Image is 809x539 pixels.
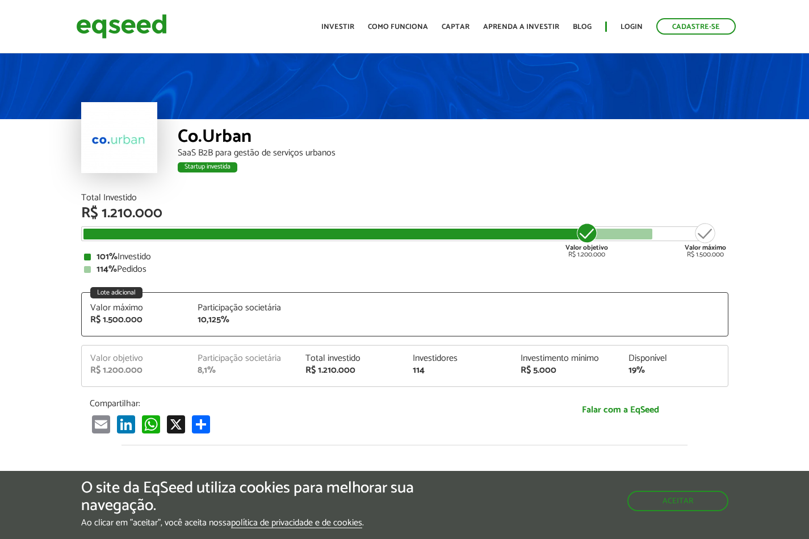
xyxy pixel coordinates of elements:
div: Participação societária [198,354,288,363]
div: Valor máximo [90,304,181,313]
a: Como funciona [368,23,428,31]
a: Falar com a EqSeed [521,398,720,422]
div: Investido [84,252,726,262]
div: R$ 5.000 [521,366,611,375]
button: Aceitar [627,491,728,511]
img: EqSeed [76,11,167,41]
strong: Valor objetivo [565,242,608,253]
div: Total investido [305,354,396,363]
p: Ao clicar em "aceitar", você aceita nossa . [81,517,470,528]
div: R$ 1.210.000 [81,206,728,221]
h5: O site da EqSeed utiliza cookies para melhorar sua navegação. [81,479,470,515]
a: Login [621,23,643,31]
strong: 101% [97,249,118,264]
div: Startup investida [178,162,237,172]
strong: 114% [97,262,117,277]
a: política de privacidade e de cookies [231,519,362,528]
div: Lote adicional [90,287,142,298]
a: LinkedIn [115,415,137,433]
div: Pedidos [84,265,726,274]
div: 10,125% [198,315,288,325]
div: R$ 1.210.000 [305,366,396,375]
div: Investidores [413,354,504,363]
div: Co.Urban [178,128,728,149]
div: Total Investido [81,193,728,203]
a: Investir [321,23,354,31]
a: Cadastre-se [656,18,736,35]
a: X [165,415,187,433]
strong: Valor máximo [685,242,726,253]
div: Disponível [628,354,719,363]
div: 19% [628,366,719,375]
div: R$ 1.500.000 [685,222,726,258]
div: Participação societária [198,304,288,313]
a: Email [90,415,112,433]
a: Aprenda a investir [483,23,559,31]
div: Valor objetivo [90,354,181,363]
p: Compartilhar: [90,398,504,409]
div: R$ 1.200.000 [565,222,608,258]
a: Blog [573,23,592,31]
div: 114 [413,366,504,375]
a: Compartilhar [190,415,212,433]
div: 8,1% [198,366,288,375]
a: WhatsApp [140,415,162,433]
div: R$ 1.200.000 [90,366,181,375]
a: Captar [442,23,470,31]
div: Investimento mínimo [521,354,611,363]
div: R$ 1.500.000 [90,315,181,325]
div: SaaS B2B para gestão de serviços urbanos [178,149,728,158]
